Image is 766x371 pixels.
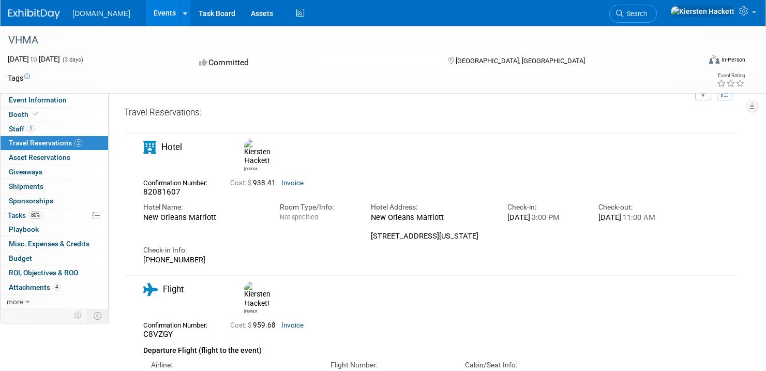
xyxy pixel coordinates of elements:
[371,202,492,212] div: Hotel Address:
[621,213,655,222] span: 11:00 AM
[230,179,253,187] span: Cost: $
[244,166,257,172] div: Kiersten Hackett
[8,9,60,19] img: ExhibitDay
[507,202,583,212] div: Check-in:
[29,55,39,63] span: to
[1,194,108,208] a: Sponsorships
[9,254,32,262] span: Budget
[609,5,657,23] a: Search
[717,73,745,78] div: Event Rating
[74,139,82,147] span: 2
[507,213,583,222] div: [DATE]
[1,108,108,122] a: Booth
[151,360,315,370] div: Airline:
[163,284,184,294] span: Flight
[281,179,304,187] a: Invoice
[143,340,674,357] div: Departure Flight (flight to the event)
[33,111,38,117] i: Booth reservation complete
[1,222,108,236] a: Playbook
[1,122,108,136] a: Staff1
[9,269,78,277] span: ROI, Objectives & ROO
[9,240,89,248] span: Misc. Expenses & Credits
[598,202,674,212] div: Check-out:
[1,151,108,165] a: Asset Reservations
[143,318,215,330] div: Confirmation Number:
[1,93,108,107] a: Event Information
[230,321,253,329] span: Cost: $
[598,213,674,222] div: [DATE]
[5,31,683,50] div: VHMA
[1,266,108,280] a: ROI, Objectives & ROO
[623,10,647,18] span: Search
[143,255,674,264] div: [PHONE_NUMBER]
[9,110,40,118] span: Booth
[9,283,61,291] span: Attachments
[371,213,492,241] div: New Orleans Marriott [STREET_ADDRESS][US_STATE]
[242,281,260,314] div: Kiersten Hackett
[721,56,745,64] div: In-Person
[9,168,42,176] span: Giveaways
[670,6,735,17] img: Kiersten Hackett
[28,211,42,219] span: 80%
[244,308,257,314] div: Kiersten Hackett
[1,280,108,294] a: Attachments4
[1,295,108,309] a: more
[1,237,108,251] a: Misc. Expenses & Credits
[8,211,42,219] span: Tasks
[143,283,158,296] i: Flight
[143,202,264,212] div: Hotel Name:
[331,360,449,370] div: Flight Number:
[27,125,35,132] span: 1
[9,139,82,147] span: Travel Reservations
[143,245,674,255] div: Check-in Info:
[230,321,280,329] span: 959.68
[242,139,260,172] div: Kiersten Hackett
[69,309,87,322] td: Personalize Event Tab Strip
[124,107,738,123] div: Travel Reservations:
[87,309,109,322] td: Toggle Event Tabs
[1,209,108,222] a: Tasks80%
[230,179,280,187] span: 938.41
[53,283,61,291] span: 4
[244,281,271,308] img: Kiersten Hackett
[9,96,67,104] span: Event Information
[8,55,60,63] span: [DATE] [DATE]
[700,91,707,98] i: Filter by Traveler
[280,213,318,221] span: Not specified
[456,57,585,65] span: [GEOGRAPHIC_DATA], [GEOGRAPHIC_DATA]
[8,73,30,83] td: Tags
[143,213,264,222] div: New Orleans Marriott
[9,182,43,190] span: Shipments
[1,136,108,150] a: Travel Reservations2
[7,298,23,306] span: more
[530,213,560,222] span: 3:00 PM
[1,165,108,179] a: Giveaways
[244,139,271,166] img: Kiersten Hackett
[9,225,39,233] span: Playbook
[280,202,355,212] div: Room Type/Info:
[196,54,431,72] div: Committed
[72,9,130,18] span: [DOMAIN_NAME]
[9,153,70,161] span: Asset Reservations
[635,54,745,69] div: Event Format
[1,251,108,265] a: Budget
[143,176,215,187] div: Confirmation Number:
[9,197,53,205] span: Sponsorships
[62,56,83,63] span: (3 days)
[143,330,173,339] span: C8VZGY
[1,180,108,194] a: Shipments
[465,360,584,370] div: Cabin/Seat Info:
[161,142,182,152] span: Hotel
[143,141,156,154] i: Hotel
[143,187,181,197] span: 82081607
[9,125,35,133] span: Staff
[709,55,719,64] img: Format-Inperson.png
[281,321,304,329] a: Invoice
